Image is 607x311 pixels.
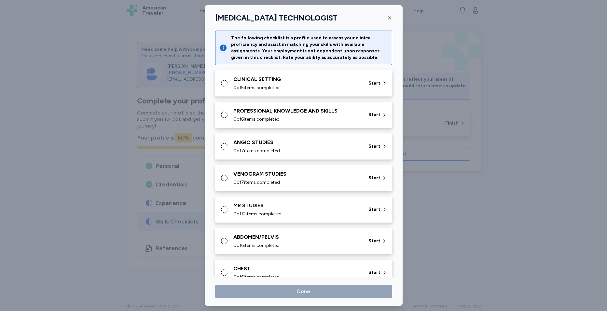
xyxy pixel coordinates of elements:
[233,148,280,154] span: 0 of 7 items completed
[368,80,380,87] span: Start
[231,35,388,61] div: The following checklist is a profile used to assess your clinical proficiency and assist in match...
[233,170,361,178] div: VENOGRAM STUDIES
[233,242,280,249] span: 0 of 6 items completed
[233,233,361,241] div: ABDOMEN/PELVIS
[368,112,380,118] span: Start
[233,139,361,146] div: ANGIO STUDIES
[215,228,392,254] div: ABDOMEN/PELVIS0of6items completedStart
[215,285,392,298] button: Done
[233,179,280,186] span: 0 of 7 items completed
[215,13,338,23] h1: [MEDICAL_DATA] TECHNOLOGIST
[233,211,282,217] span: 0 of 12 items completed
[368,175,380,181] span: Start
[368,238,380,244] span: Start
[233,202,361,210] div: MR STUDIES
[215,133,392,160] div: ANGIO STUDIES0of7items completedStart
[215,102,392,128] div: PROFESSIONAL KNOWLEDGE AND SKILLS0of6items completedStart
[233,107,361,115] div: PROFESSIONAL KNOWLEDGE AND SKILLS
[215,260,392,286] div: CHEST0of6items completedStart
[215,196,392,223] div: MR STUDIES0of12items completedStart
[233,274,280,280] span: 0 of 6 items completed
[233,85,280,91] span: 0 of 5 items completed
[297,288,310,295] span: Done
[215,165,392,191] div: VENOGRAM STUDIES0of7items completedStart
[368,206,380,213] span: Start
[368,269,380,276] span: Start
[368,143,380,150] span: Start
[233,75,361,83] div: CLINICAL SETTING
[233,116,280,123] span: 0 of 6 items completed
[215,70,392,97] div: CLINICAL SETTING0of5items completedStart
[233,265,361,273] div: CHEST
